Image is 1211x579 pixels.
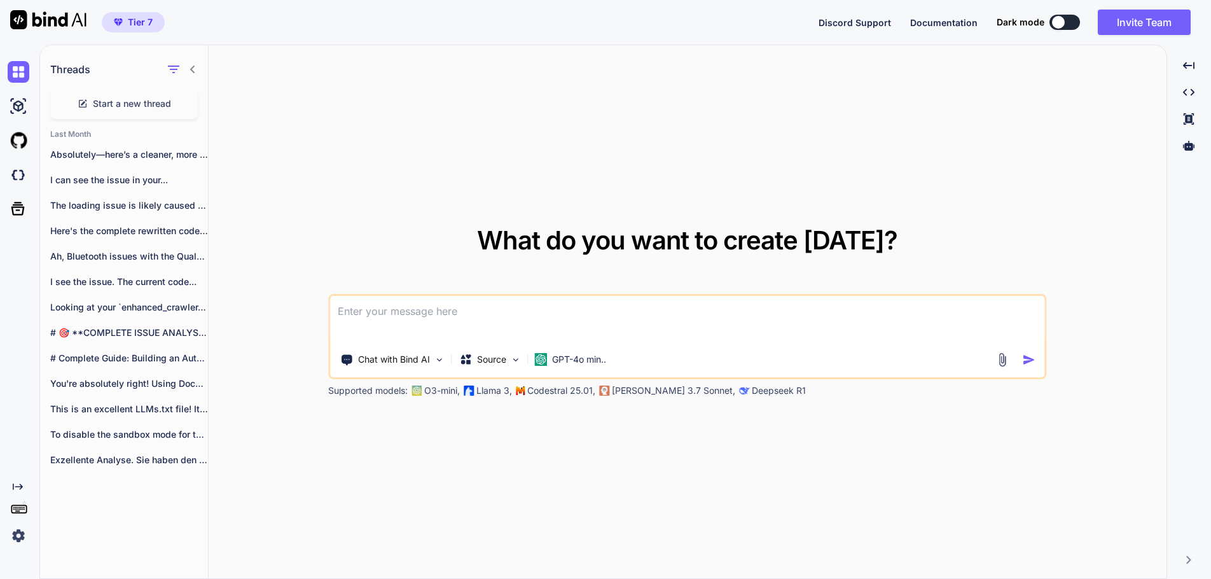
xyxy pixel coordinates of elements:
p: I see the issue. The current code... [50,276,208,288]
img: GPT-4o mini [534,353,547,366]
img: claude [739,386,749,396]
button: Discord Support [819,16,891,29]
img: icon [1023,353,1036,366]
h2: Last Month [40,129,208,139]
button: Invite Team [1098,10,1191,35]
p: Ah, Bluetooth issues with the Qualcomm FastConnect... [50,250,208,263]
span: Documentation [910,17,978,28]
img: GPT-4 [412,386,422,396]
p: You're absolutely right! Using Docker would be... [50,377,208,390]
p: To disable the sandbox mode for the... [50,428,208,441]
p: Absolutely—here’s a cleaner, more accessible, and easier-to-maintain... [50,148,208,161]
span: Start a new thread [93,97,171,110]
img: Mistral-AI [516,386,525,395]
img: Pick Models [510,354,521,365]
img: claude [599,386,609,396]
img: attachment [995,352,1010,367]
img: ai-studio [8,95,29,117]
img: premium [114,18,123,26]
img: settings [8,525,29,547]
span: Discord Support [819,17,891,28]
span: Tier 7 [128,16,153,29]
p: I can see the issue in your... [50,174,208,186]
span: What do you want to create [DATE]? [477,225,897,256]
button: premiumTier 7 [102,12,165,32]
img: darkCloudIdeIcon [8,164,29,186]
p: O3-mini, [424,384,460,397]
img: Pick Tools [434,354,445,365]
p: [PERSON_NAME] 3.7 Sonnet, [612,384,735,397]
p: This is an excellent LLMs.txt file! It's... [50,403,208,415]
h1: Threads [50,62,90,77]
p: GPT-4o min.. [552,353,606,366]
p: The loading issue is likely caused by... [50,199,208,212]
p: Supported models: [328,384,408,397]
p: Exzellente Analyse. Sie haben den entscheidenden Punkt... [50,454,208,466]
p: Codestral 25.01, [527,384,595,397]
img: githubLight [8,130,29,151]
img: Llama2 [464,386,474,396]
p: # 🎯 **COMPLETE ISSUE ANALYSIS & SOLUTION... [50,326,208,339]
p: Here's the complete rewritten code with all... [50,225,208,237]
p: Llama 3, [476,384,512,397]
p: # Complete Guide: Building an Automated Web... [50,352,208,365]
p: Deepseek R1 [752,384,806,397]
span: Dark mode [997,16,1044,29]
img: Bind AI [10,10,86,29]
p: Looking at your `enhanced_crawler.py` file, I can... [50,301,208,314]
p: Source [477,353,506,366]
img: chat [8,61,29,83]
button: Documentation [910,16,978,29]
p: Chat with Bind AI [358,353,430,366]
